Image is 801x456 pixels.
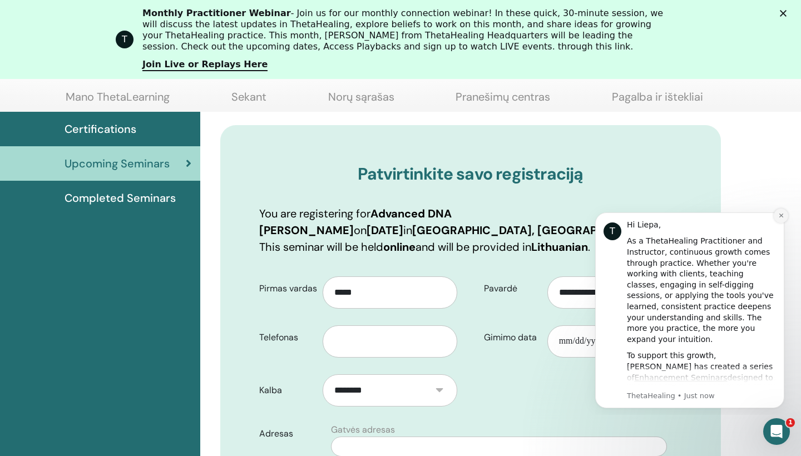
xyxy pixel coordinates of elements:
div: To support this growth, [PERSON_NAME] has created a series of designed to help you refine your kn... [48,148,197,268]
a: Pranešimų centras [456,90,550,112]
label: Kalba [251,380,323,401]
a: Pagalba ir ištekliai [612,90,703,112]
label: Pavardė [476,278,547,299]
p: You are registering for on in . This seminar will be held and will be provided in . [259,205,682,255]
span: Completed Seminars [65,190,176,206]
iframe: Intercom live chat [763,418,790,445]
span: Certifications [65,121,136,137]
label: Gimimo data [476,327,547,348]
div: - Join us for our monthly connection webinar! In these quick, 30-minute session, we will discuss ... [142,8,667,52]
a: Sekant [231,90,266,112]
div: Close [780,10,791,17]
b: [GEOGRAPHIC_DATA], [GEOGRAPHIC_DATA] [412,223,657,237]
a: Enhancement Seminars [56,171,149,180]
h3: Patvirtinkite savo registraciją [259,164,682,184]
a: Norų sąrašas [328,90,394,112]
b: Lithuanian [531,240,588,254]
a: Mano ThetaLearning [66,90,170,112]
button: Dismiss notification [195,6,210,21]
span: Upcoming Seminars [65,155,170,172]
b: Monthly Practitioner Webinar [142,8,291,18]
label: Adresas [251,423,324,444]
b: online [383,240,416,254]
div: Profile image for ThetaHealing [116,31,133,48]
span: 1 [786,418,795,427]
b: [DATE] [367,223,403,237]
p: Message from ThetaHealing, sent Just now [48,189,197,199]
b: Advanced DNA [PERSON_NAME] [259,206,452,237]
label: Telefonas [251,327,323,348]
label: Pirmas vardas [251,278,323,299]
iframe: Intercom notifications message [578,202,801,415]
label: Gatvės adresas [331,423,395,437]
a: Join Live or Replays Here [142,59,268,71]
